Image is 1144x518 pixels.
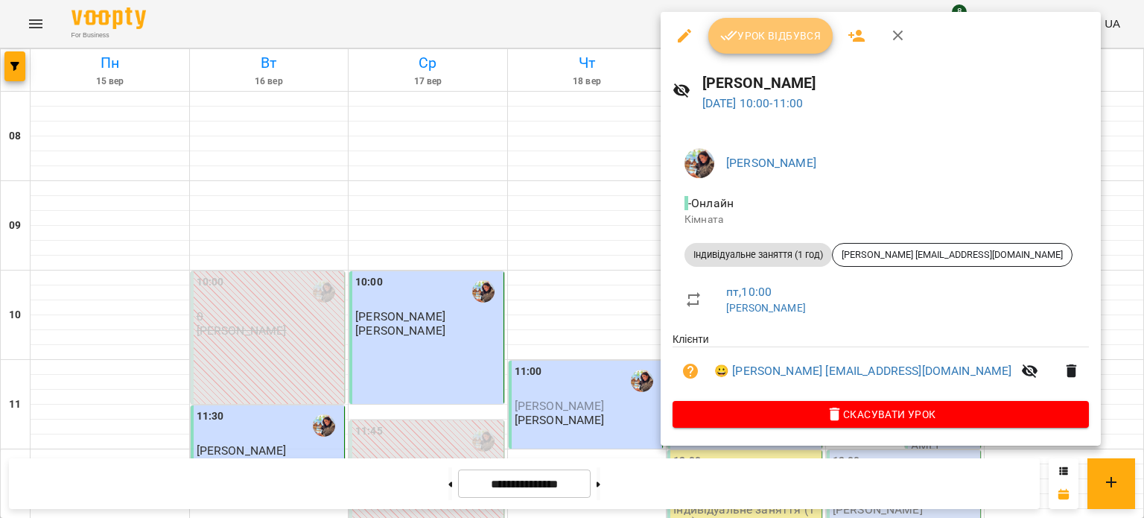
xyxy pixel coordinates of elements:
[832,243,1072,267] div: [PERSON_NAME] [EMAIL_ADDRESS][DOMAIN_NAME]
[684,212,1077,227] p: Кімната
[684,405,1077,423] span: Скасувати Урок
[720,27,822,45] span: Урок відбувся
[726,302,806,314] a: [PERSON_NAME]
[833,248,1072,262] span: [PERSON_NAME] [EMAIL_ADDRESS][DOMAIN_NAME]
[673,332,1089,401] ul: Клієнти
[673,401,1089,428] button: Скасувати Урок
[702,96,804,110] a: [DATE] 10:00-11:00
[726,285,772,299] a: пт , 10:00
[726,156,816,170] a: [PERSON_NAME]
[673,353,708,389] button: Візит ще не сплачено. Додати оплату?
[708,18,833,54] button: Урок відбувся
[684,148,714,178] img: 8f0a5762f3e5ee796b2308d9112ead2f.jpeg
[714,362,1012,380] a: 😀 [PERSON_NAME] [EMAIL_ADDRESS][DOMAIN_NAME]
[684,248,832,262] span: Індивідуальне заняття (1 год)
[684,196,737,210] span: - Онлайн
[702,72,1090,95] h6: [PERSON_NAME]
